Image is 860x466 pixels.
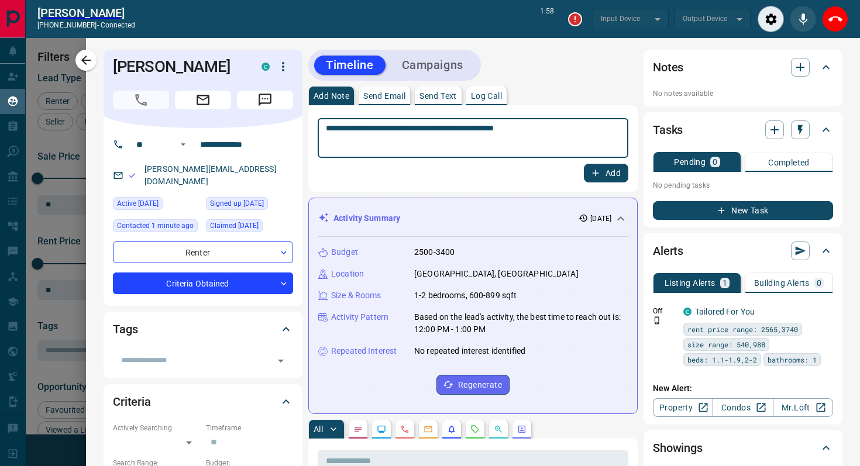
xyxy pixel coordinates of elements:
[113,392,151,411] h2: Criteria
[210,198,264,209] span: Signed up [DATE]
[758,6,784,32] div: Audio Settings
[331,268,364,280] p: Location
[653,120,683,139] h2: Tasks
[687,323,798,335] span: rent price range: 2565,3740
[471,92,502,100] p: Log Call
[768,158,810,167] p: Completed
[113,423,200,433] p: Actively Searching:
[237,91,293,109] span: Message
[414,311,628,336] p: Based on the lead's activity, the best time to reach out is: 12:00 PM - 1:00 PM
[113,197,200,213] div: Mon Aug 11 2025
[128,171,136,180] svg: Email Valid
[314,56,386,75] button: Timeline
[314,425,323,433] p: All
[113,219,200,236] div: Mon Aug 18 2025
[494,424,503,434] svg: Opportunities
[653,241,683,260] h2: Alerts
[414,345,525,357] p: No repeated interest identified
[665,279,715,287] p: Listing Alerts
[687,339,765,350] span: size range: 540,988
[206,197,293,213] div: Tue Dec 10 2024
[206,219,293,236] div: Mon Aug 11 2025
[117,198,159,209] span: Active [DATE]
[817,279,821,287] p: 0
[653,306,676,316] p: Off
[273,353,289,369] button: Open
[37,20,135,30] p: [PHONE_NUMBER] -
[773,398,833,417] a: Mr.Loft
[653,434,833,462] div: Showings
[414,268,579,280] p: [GEOGRAPHIC_DATA], [GEOGRAPHIC_DATA]
[113,91,169,109] span: Call
[377,424,386,434] svg: Lead Browsing Activity
[414,289,517,302] p: 1-2 bedrooms, 600-899 sqft
[101,21,135,29] span: connected
[331,311,388,323] p: Activity Pattern
[318,208,628,229] div: Activity Summary[DATE]
[790,6,816,32] div: Mute
[540,6,554,32] p: 1:58
[822,6,848,32] div: End Call
[400,424,410,434] svg: Calls
[113,241,293,263] div: Renter
[353,424,363,434] svg: Notes
[113,315,293,343] div: Tags
[653,398,713,417] a: Property
[447,424,456,434] svg: Listing Alerts
[653,439,703,457] h2: Showings
[210,220,259,232] span: Claimed [DATE]
[113,57,244,76] h1: [PERSON_NAME]
[331,345,397,357] p: Repeated Interest
[584,164,628,182] button: Add
[723,279,727,287] p: 1
[713,398,773,417] a: Condos
[333,212,400,225] p: Activity Summary
[653,116,833,144] div: Tasks
[768,354,817,365] span: bathrooms: 1
[653,237,833,265] div: Alerts
[419,92,457,100] p: Send Text
[175,91,231,109] span: Email
[653,382,833,395] p: New Alert:
[653,316,661,325] svg: Push Notification Only
[314,92,349,100] p: Add Note
[331,289,381,302] p: Size & Rooms
[113,388,293,416] div: Criteria
[331,246,358,258] p: Budget
[113,272,293,294] div: Criteria Obtained
[590,213,611,224] p: [DATE]
[436,375,510,395] button: Regenerate
[517,424,527,434] svg: Agent Actions
[653,177,833,194] p: No pending tasks
[145,164,277,186] a: [PERSON_NAME][EMAIL_ADDRESS][DOMAIN_NAME]
[262,63,270,71] div: condos.ca
[695,307,755,316] a: Tailored For You
[653,53,833,81] div: Notes
[363,92,405,100] p: Send Email
[390,56,475,75] button: Campaigns
[424,424,433,434] svg: Emails
[653,58,683,77] h2: Notes
[113,320,137,339] h2: Tags
[653,88,833,99] p: No notes available
[206,423,293,433] p: Timeframe:
[37,6,135,20] h2: [PERSON_NAME]
[754,279,810,287] p: Building Alerts
[176,137,190,151] button: Open
[470,424,480,434] svg: Requests
[713,158,717,166] p: 0
[414,246,455,258] p: 2500-3400
[117,220,194,232] span: Contacted 1 minute ago
[653,201,833,220] button: New Task
[683,308,692,316] div: condos.ca
[687,354,757,365] span: beds: 1.1-1.9,2-2
[674,158,706,166] p: Pending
